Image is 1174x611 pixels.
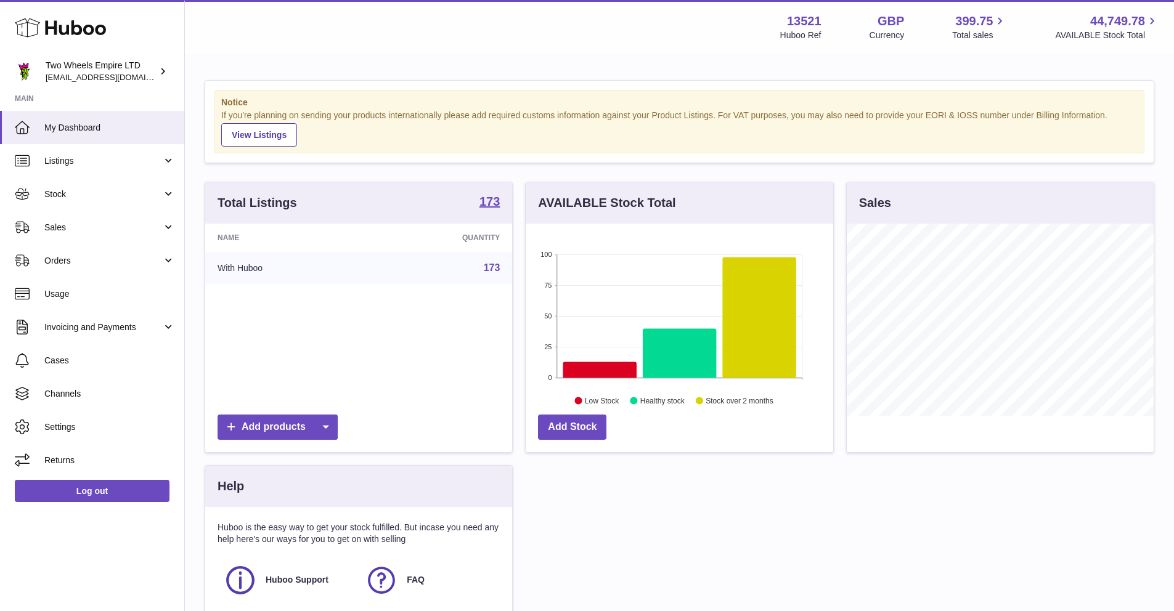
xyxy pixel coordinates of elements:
span: Huboo Support [266,574,328,586]
span: FAQ [407,574,425,586]
a: 399.75 Total sales [952,13,1007,41]
text: 100 [540,251,552,258]
h3: AVAILABLE Stock Total [538,195,675,211]
a: 173 [484,262,500,273]
a: View Listings [221,123,297,147]
h3: Sales [859,195,891,211]
span: Usage [44,288,175,300]
span: Returns [44,455,175,466]
span: Settings [44,421,175,433]
a: FAQ [365,564,494,597]
th: Quantity [367,224,512,252]
span: AVAILABLE Stock Total [1055,30,1159,41]
h3: Help [218,478,244,495]
a: Add products [218,415,338,440]
strong: 13521 [787,13,821,30]
a: Add Stock [538,415,606,440]
span: Stock [44,188,162,200]
span: Listings [44,155,162,167]
strong: GBP [878,13,904,30]
h3: Total Listings [218,195,297,211]
td: With Huboo [205,252,367,284]
span: Orders [44,255,162,267]
div: Two Wheels Empire LTD [46,60,157,83]
p: Huboo is the easy way to get your stock fulfilled. But incase you need any help here's our ways f... [218,522,500,545]
text: Low Stock [585,396,619,405]
span: 44,749.78 [1090,13,1145,30]
div: Currency [870,30,905,41]
span: Sales [44,222,162,233]
span: 399.75 [955,13,993,30]
text: Healthy stock [640,396,685,405]
strong: 173 [479,195,500,208]
a: Log out [15,480,169,502]
a: 44,749.78 AVAILABLE Stock Total [1055,13,1159,41]
text: Stock over 2 months [706,396,773,405]
a: Huboo Support [224,564,353,597]
span: [EMAIL_ADDRESS][DOMAIN_NAME] [46,72,181,82]
text: 75 [545,281,552,289]
img: justas@twowheelsempire.com [15,62,33,81]
text: 0 [548,374,552,381]
span: Channels [44,388,175,400]
span: Cases [44,355,175,366]
strong: Notice [221,97,1138,108]
text: 50 [545,312,552,320]
text: 25 [545,343,552,350]
div: If you're planning on sending your products internationally please add required customs informati... [221,110,1138,147]
a: 173 [479,195,500,210]
div: Huboo Ref [780,30,821,41]
span: Total sales [952,30,1007,41]
span: Invoicing and Payments [44,322,162,333]
th: Name [205,224,367,252]
span: My Dashboard [44,122,175,134]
